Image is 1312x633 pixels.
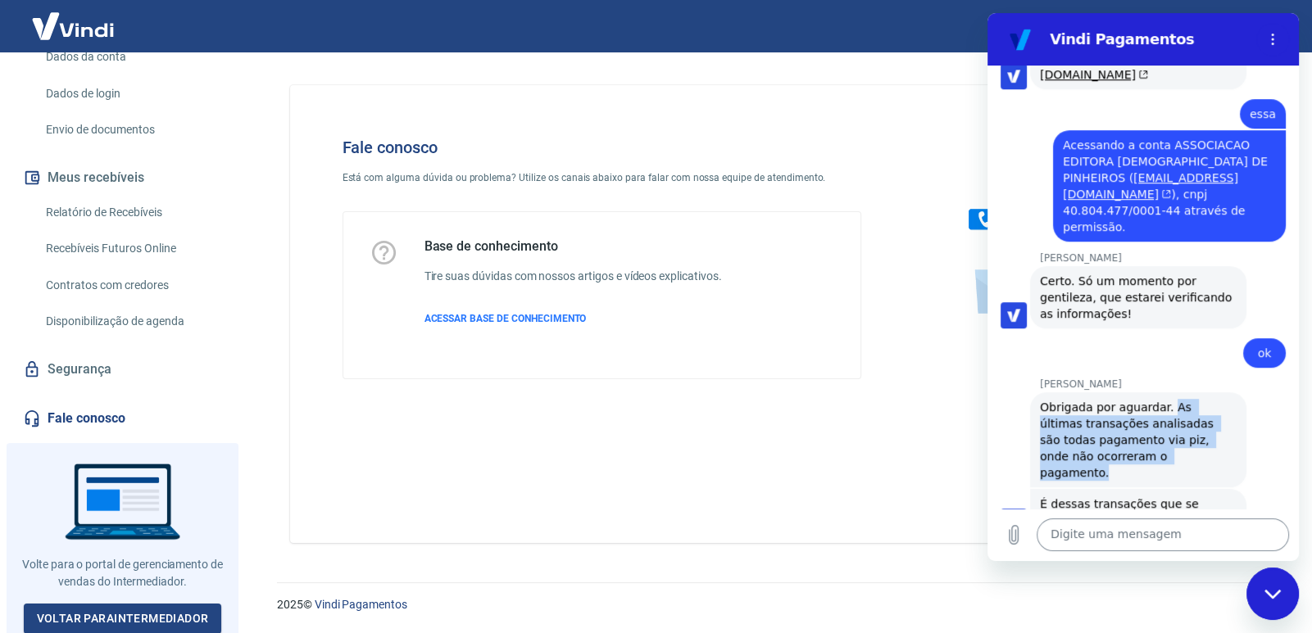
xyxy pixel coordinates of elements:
span: ACESSAR BASE DE CONHECIMENTO [424,313,587,324]
img: Fale conosco [936,111,1185,330]
a: ACESSAR BASE DE CONHECIMENTO [424,311,722,326]
a: Fale conosco [20,400,225,436]
p: Está com alguma dúvida ou problema? Utilize os canais abaixo para falar com nossa equipe de atend... [343,170,862,185]
a: Dados de login [39,77,225,111]
a: Segurança [20,351,225,387]
p: 2025 © [277,596,1273,613]
h4: Fale conosco [343,138,862,157]
a: Vindi Pagamentos [315,598,407,611]
a: Dados da conta [39,40,225,74]
iframe: Janela de mensagens [987,13,1299,561]
button: Sair [1233,11,1292,42]
a: Contratos com credores [39,269,225,302]
iframe: Botão para abrir a janela de mensagens, conversa em andamento [1246,567,1299,620]
h6: Tire suas dúvidas com nossos artigos e vídeos explicativos. [424,268,722,285]
a: Envio de documentos [39,113,225,147]
a: Relatório de Recebíveis [39,196,225,229]
a: Recebíveis Futuros Online [39,232,225,265]
img: Vindi [20,1,126,51]
button: Meus recebíveis [20,160,225,196]
a: Disponibilização de agenda [39,305,225,338]
h5: Base de conhecimento [424,238,722,255]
